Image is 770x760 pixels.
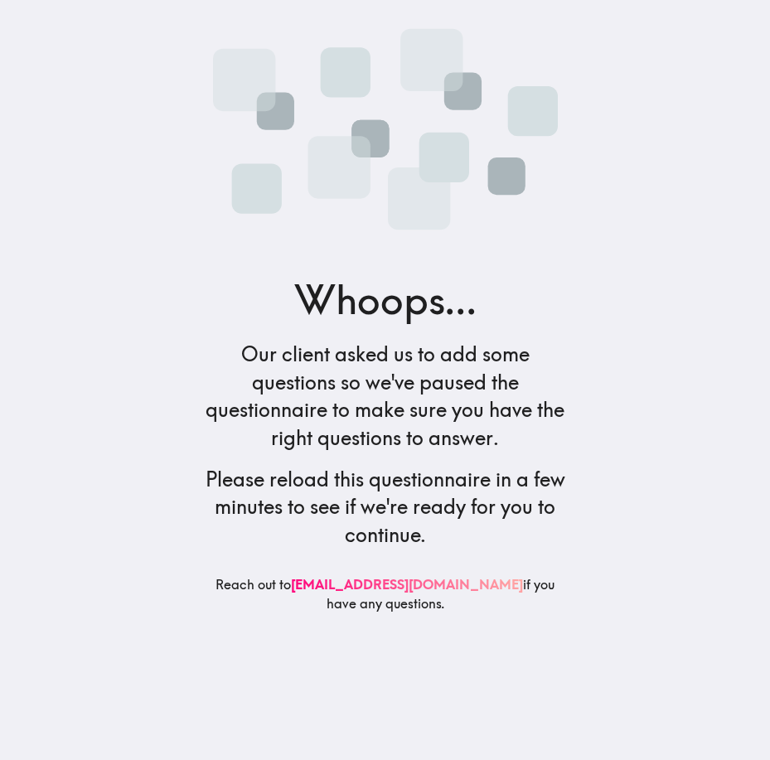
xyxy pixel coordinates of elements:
h6: Reach out to if you have any questions. [200,575,571,626]
img: A scattering of abstract shapes. [200,13,571,245]
h4: Our client asked us to add some questions so we've paused the questionnaire to make sure you have... [200,341,571,452]
h2: Whoops... [294,272,477,327]
h4: Please reload this questionnaire in a few minutes to see if we're ready for you to continue. [200,466,571,549]
a: [EMAIL_ADDRESS][DOMAIN_NAME] [291,576,523,593]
